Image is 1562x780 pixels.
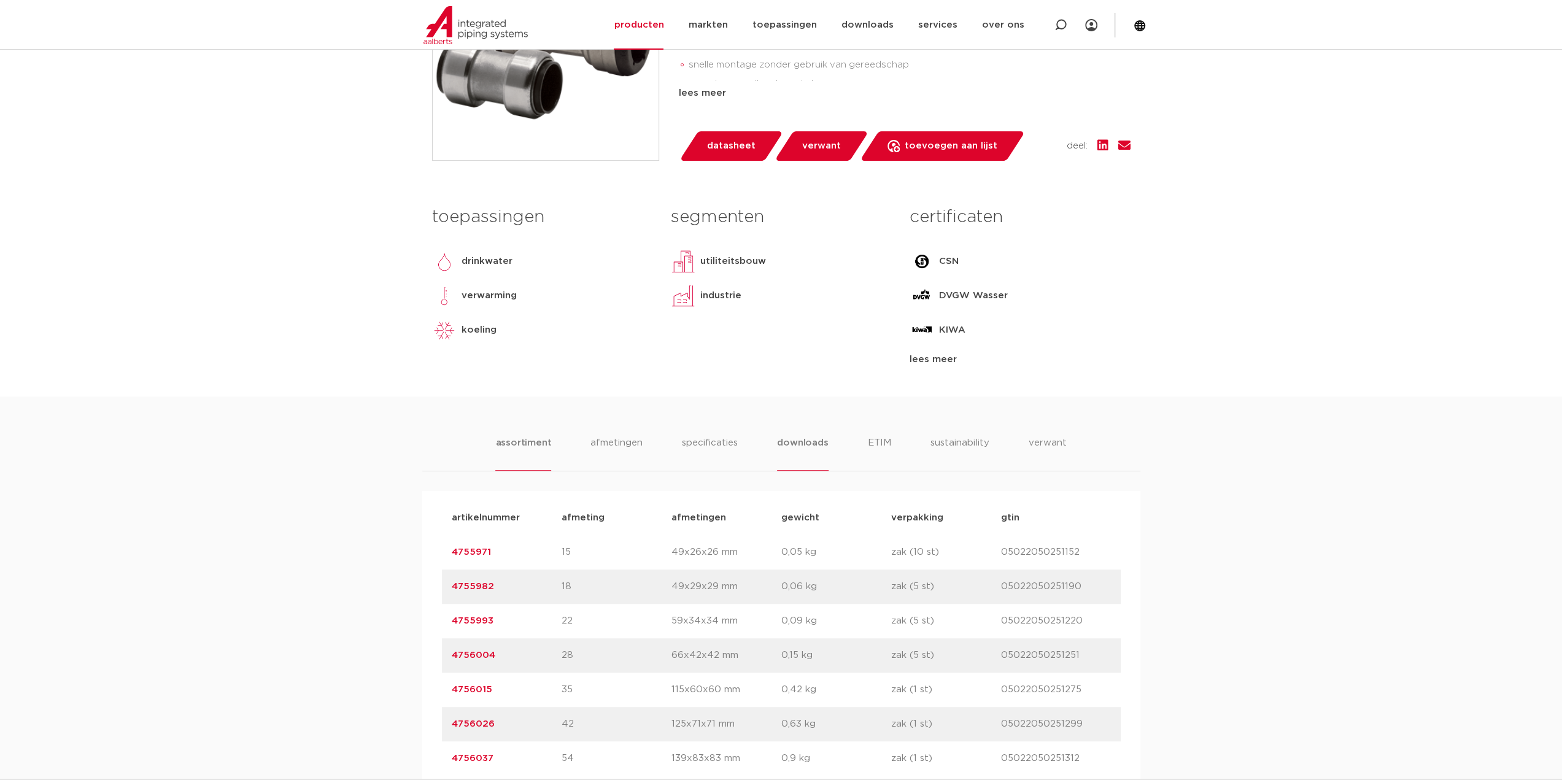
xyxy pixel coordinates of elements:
[1029,436,1067,471] li: verwant
[562,579,671,594] p: 18
[671,579,781,594] p: 49x29x29 mm
[671,614,781,628] p: 59x34x34 mm
[939,288,1008,303] p: DVGW Wasser
[781,614,891,628] p: 0,09 kg
[671,717,781,732] p: 125x71x71 mm
[671,751,781,766] p: 139x83x83 mm
[1001,717,1111,732] p: 05022050251299
[562,682,671,697] p: 35
[891,682,1001,697] p: zak (1 st)
[462,254,512,269] p: drinkwater
[562,545,671,560] p: 15
[679,86,1131,101] div: lees meer
[452,616,493,625] a: 4755993
[689,55,1131,75] li: snelle montage zonder gebruik van gereedschap
[707,136,756,156] span: datasheet
[671,648,781,663] p: 66x42x42 mm
[781,682,891,697] p: 0,42 kg
[452,685,492,694] a: 4756015
[682,436,738,471] li: specificaties
[452,719,495,728] a: 4756026
[910,318,934,342] img: KIWA
[910,352,1130,367] div: lees meer
[891,648,1001,663] p: zak (5 st)
[700,254,766,269] p: utiliteitsbouw
[671,205,891,230] h3: segmenten
[1001,751,1111,766] p: 05022050251312
[495,436,551,471] li: assortiment
[939,254,959,269] p: CSN
[432,284,457,308] img: verwarming
[689,75,1131,95] li: voorzien van alle relevante keuren
[781,545,891,560] p: 0,05 kg
[452,582,494,591] a: 4755982
[1001,511,1111,525] p: gtin
[774,131,868,161] a: verwant
[462,288,517,303] p: verwarming
[562,751,671,766] p: 54
[679,131,783,161] a: datasheet
[891,579,1001,594] p: zak (5 st)
[905,136,997,156] span: toevoegen aan lijst
[452,547,491,557] a: 4755971
[1001,682,1111,697] p: 05022050251275
[891,751,1001,766] p: zak (1 st)
[781,579,891,594] p: 0,06 kg
[700,288,741,303] p: industrie
[562,614,671,628] p: 22
[671,545,781,560] p: 49x26x26 mm
[1001,545,1111,560] p: 05022050251152
[781,648,891,663] p: 0,15 kg
[671,682,781,697] p: 115x60x60 mm
[777,436,828,471] li: downloads
[452,754,493,763] a: 4756037
[462,323,497,338] p: koeling
[802,136,841,156] span: verwant
[671,511,781,525] p: afmetingen
[891,545,1001,560] p: zak (10 st)
[432,318,457,342] img: koeling
[891,614,1001,628] p: zak (5 st)
[562,717,671,732] p: 42
[1067,139,1088,153] span: deel:
[590,436,643,471] li: afmetingen
[1001,579,1111,594] p: 05022050251190
[562,511,671,525] p: afmeting
[452,651,495,660] a: 4756004
[671,249,695,274] img: utiliteitsbouw
[432,205,652,230] h3: toepassingen
[910,205,1130,230] h3: certificaten
[781,511,891,525] p: gewicht
[910,284,934,308] img: DVGW Wasser
[452,511,562,525] p: artikelnummer
[781,717,891,732] p: 0,63 kg
[939,323,965,338] p: KIWA
[868,436,891,471] li: ETIM
[910,249,934,274] img: CSN
[562,648,671,663] p: 28
[671,284,695,308] img: industrie
[891,511,1001,525] p: verpakking
[891,717,1001,732] p: zak (1 st)
[1001,614,1111,628] p: 05022050251220
[432,249,457,274] img: drinkwater
[930,436,989,471] li: sustainability
[781,751,891,766] p: 0,9 kg
[1001,648,1111,663] p: 05022050251251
